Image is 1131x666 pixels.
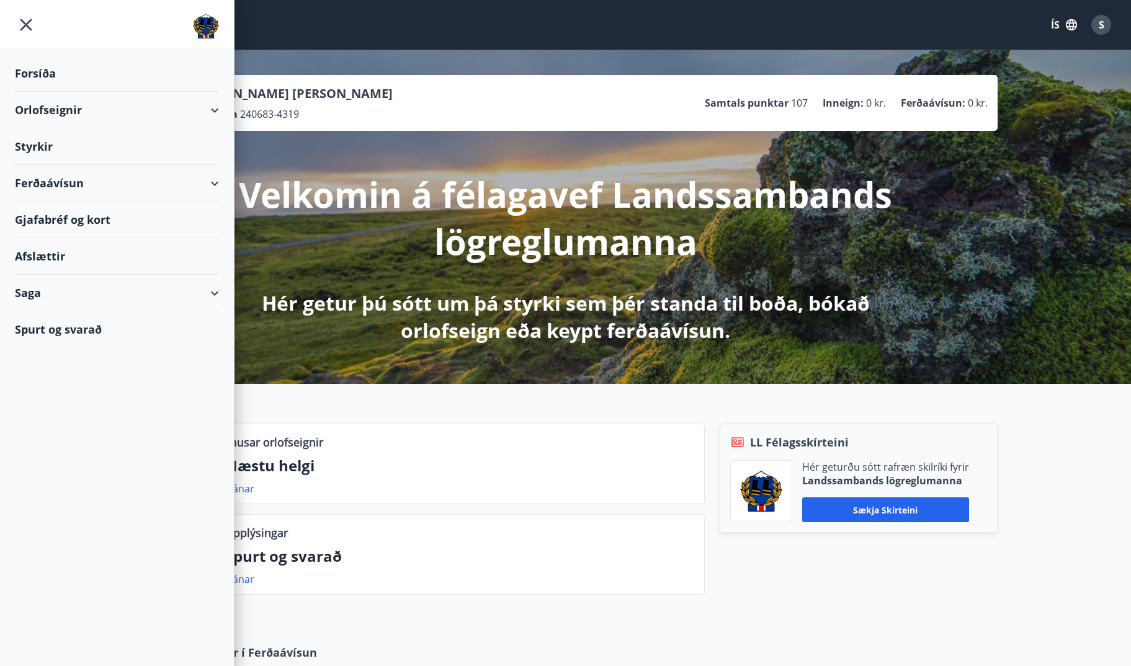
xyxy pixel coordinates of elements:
[240,107,299,121] span: 240683-4319
[15,165,219,202] div: Ferðaávísun
[225,482,254,495] a: Nánar
[225,525,288,541] p: Upplýsingar
[901,96,965,110] p: Ferðaávísun :
[225,546,694,567] p: Spurt og svarað
[15,14,37,36] button: menu
[1099,18,1104,32] span: S
[225,572,254,586] a: Nánar
[791,96,808,110] span: 107
[238,290,893,344] p: Hér getur þú sótt um þá styrki sem þér standa til boða, bókað orlofseign eða keypt ferðaávísun.
[705,96,789,110] p: Samtals punktar
[740,471,782,512] img: 1cqKbADZNYZ4wXUG0EC2JmCwhQh0Y6EN22Kw4FTY.png
[15,202,219,238] div: Gjafabréf og kort
[189,85,393,102] p: [PERSON_NAME] [PERSON_NAME]
[750,434,849,450] span: LL Félagsskírteini
[15,92,219,128] div: Orlofseignir
[823,96,864,110] p: Inneign :
[225,455,694,476] p: Næstu helgi
[15,55,219,92] div: Forsíða
[15,275,219,311] div: Saga
[15,128,219,165] div: Styrkir
[802,474,969,487] p: Landssambands lögreglumanna
[1086,10,1116,40] button: S
[866,96,886,110] span: 0 kr.
[238,171,893,265] p: Velkomin á félagavef Landssambands lögreglumanna
[15,238,219,275] div: Afslættir
[802,497,969,522] button: Sækja skírteini
[1044,14,1084,36] button: ÍS
[968,96,988,110] span: 0 kr.
[225,434,323,450] p: Lausar orlofseignir
[802,460,969,474] p: Hér geturðu sótt rafræn skilríki fyrir
[15,311,219,347] div: Spurt og svarað
[193,14,219,38] img: union_logo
